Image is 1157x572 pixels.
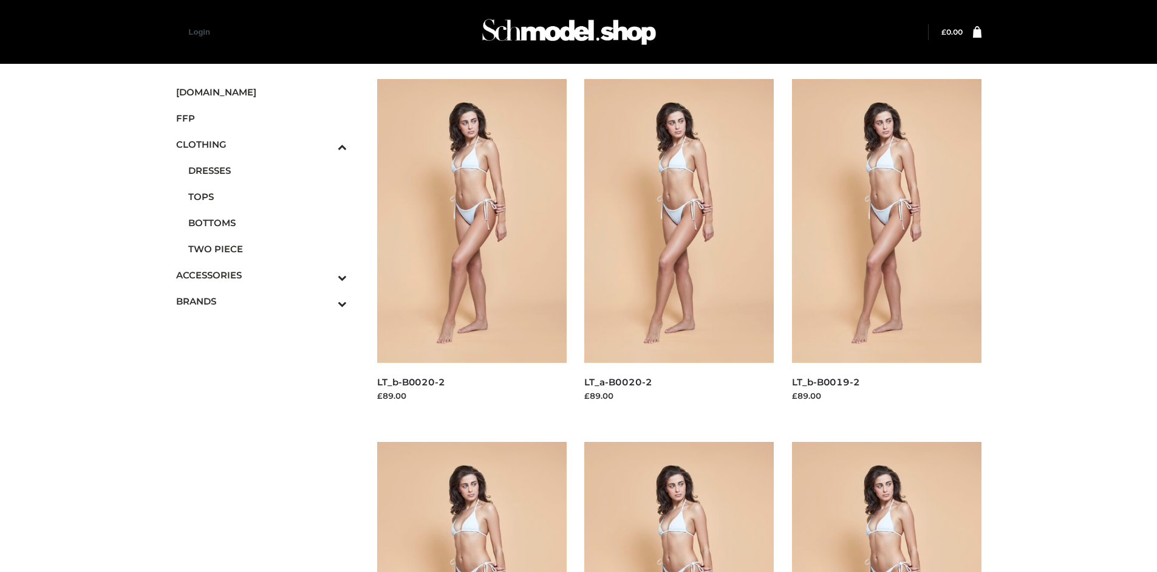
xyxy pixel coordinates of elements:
span: ACCESSORIES [176,268,347,282]
span: TOPS [188,190,347,204]
a: TOPS [188,184,347,210]
span: TWO PIECE [188,242,347,256]
div: £89.00 [377,390,567,402]
a: LT_b-B0019-2 [792,376,860,388]
span: £ [941,27,946,36]
div: £89.00 [584,390,774,402]
span: BOTTOMS [188,216,347,230]
img: Schmodel Admin 964 [478,8,660,56]
a: Login [189,27,210,36]
a: ACCESSORIESToggle Submenu [176,262,347,288]
a: LT_b-B0020-2 [377,376,445,388]
button: Toggle Submenu [304,131,347,157]
a: £0.00 [941,27,963,36]
a: LT_a-B0020-2 [584,376,652,388]
a: BRANDSToggle Submenu [176,288,347,314]
a: BOTTOMS [188,210,347,236]
span: CLOTHING [176,137,347,151]
div: £89.00 [792,390,981,402]
button: Toggle Submenu [304,288,347,314]
span: DRESSES [188,164,347,177]
button: Toggle Submenu [304,262,347,288]
a: FFP [176,105,347,131]
bdi: 0.00 [941,27,963,36]
a: TWO PIECE [188,236,347,262]
span: BRANDS [176,294,347,308]
span: [DOMAIN_NAME] [176,85,347,99]
a: [DOMAIN_NAME] [176,79,347,105]
span: FFP [176,111,347,125]
a: DRESSES [188,157,347,184]
a: CLOTHINGToggle Submenu [176,131,347,157]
